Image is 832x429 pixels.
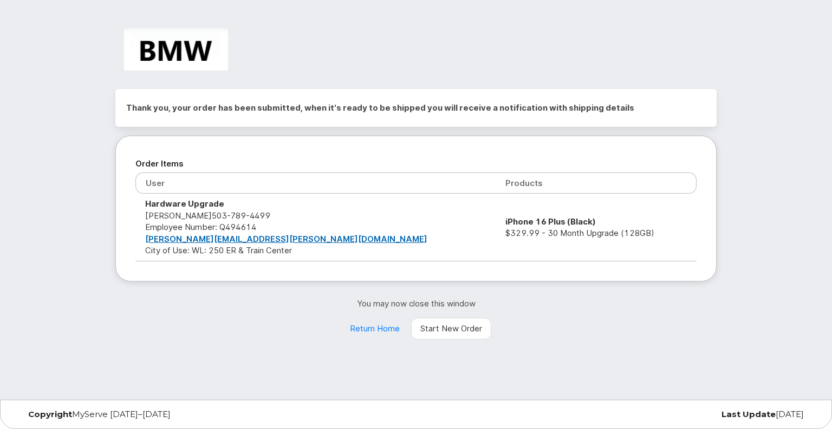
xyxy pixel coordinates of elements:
span: 4499 [246,210,270,221]
strong: iPhone 16 Plus (Black) [505,216,596,227]
th: Products [496,172,697,194]
td: $329.99 - 30 Month Upgrade (128GB) [496,194,697,261]
strong: Last Update [721,409,776,419]
p: You may now close this window [115,298,717,309]
th: User [135,172,496,194]
a: Start New Order [411,318,491,340]
span: 789 [227,210,246,221]
span: 503 [212,210,270,221]
td: [PERSON_NAME] City of Use: WL: 250 ER & Train Center [135,194,496,261]
div: [DATE] [548,410,812,419]
div: MyServe [DATE]–[DATE] [20,410,284,419]
h2: Thank you, your order has been submitted, when it's ready to be shipped you will receive a notifi... [126,100,706,116]
span: Employee Number: Q494614 [145,222,256,232]
h2: Order Items [135,156,697,172]
a: [PERSON_NAME][EMAIL_ADDRESS][PERSON_NAME][DOMAIN_NAME] [145,234,427,244]
strong: Copyright [28,409,72,419]
img: BMW Manufacturing Co LLC [124,28,228,71]
strong: Hardware Upgrade [145,199,224,209]
a: Return Home [341,318,409,340]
